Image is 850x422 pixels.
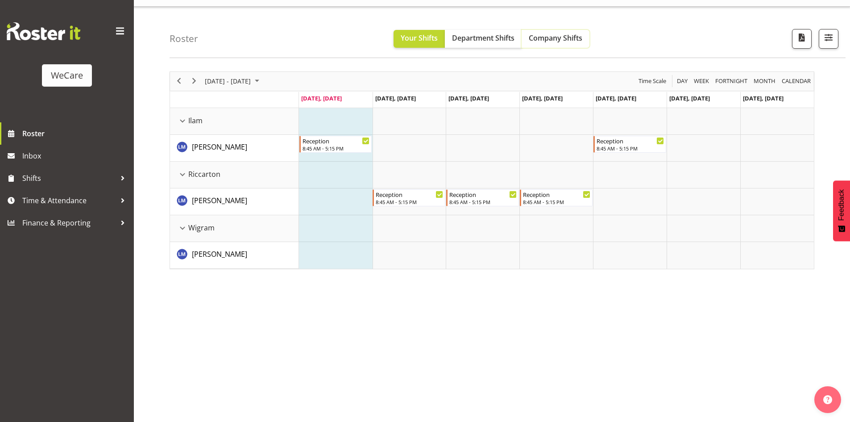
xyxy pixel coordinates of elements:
[301,94,342,102] span: [DATE], [DATE]
[188,222,215,233] span: Wigram
[170,188,299,215] td: Lainie Montgomery resource
[792,29,812,49] button: Download a PDF of the roster according to the set date range.
[170,108,299,135] td: Ilam resource
[22,171,116,185] span: Shifts
[637,75,668,87] button: Time Scale
[838,189,846,221] span: Feedback
[449,198,517,205] div: 8:45 AM - 5:15 PM
[833,180,850,241] button: Feedback - Show survey
[394,30,445,48] button: Your Shifts
[170,242,299,269] td: Lainie Montgomery resource
[445,30,522,48] button: Department Shifts
[192,142,247,152] span: [PERSON_NAME]
[452,33,514,43] span: Department Shifts
[596,94,636,102] span: [DATE], [DATE]
[449,190,517,199] div: Reception
[597,145,664,152] div: 8:45 AM - 5:15 PM
[204,75,252,87] span: [DATE] - [DATE]
[22,127,129,140] span: Roster
[714,75,749,87] button: Fortnight
[171,72,187,91] div: previous period
[303,136,370,145] div: Reception
[188,169,220,180] span: Riccarton
[446,189,519,206] div: Lainie Montgomery"s event - Reception Begin From Wednesday, August 13, 2025 at 8:45:00 AM GMT+12:...
[51,69,83,82] div: WeCare
[520,189,593,206] div: Lainie Montgomery"s event - Reception Begin From Thursday, August 14, 2025 at 8:45:00 AM GMT+12:0...
[170,135,299,162] td: Lainie Montgomery resource
[781,75,812,87] span: calendar
[170,162,299,188] td: Riccarton resource
[448,94,489,102] span: [DATE], [DATE]
[638,75,667,87] span: Time Scale
[376,190,443,199] div: Reception
[299,108,814,269] table: Timeline Week of August 11, 2025
[693,75,710,87] span: Week
[676,75,688,87] span: Day
[752,75,777,87] button: Timeline Month
[376,198,443,205] div: 8:45 AM - 5:15 PM
[7,22,80,40] img: Rosterit website logo
[692,75,711,87] button: Timeline Week
[714,75,748,87] span: Fortnight
[523,190,590,199] div: Reception
[753,75,776,87] span: Month
[22,194,116,207] span: Time & Attendance
[523,198,590,205] div: 8:45 AM - 5:15 PM
[669,94,710,102] span: [DATE], [DATE]
[170,215,299,242] td: Wigram resource
[303,145,370,152] div: 8:45 AM - 5:15 PM
[192,249,247,259] a: [PERSON_NAME]
[522,94,563,102] span: [DATE], [DATE]
[173,75,185,87] button: Previous
[676,75,689,87] button: Timeline Day
[188,75,200,87] button: Next
[192,196,247,205] span: [PERSON_NAME]
[170,33,198,44] h4: Roster
[522,30,589,48] button: Company Shifts
[192,195,247,206] a: [PERSON_NAME]
[373,189,445,206] div: Lainie Montgomery"s event - Reception Begin From Tuesday, August 12, 2025 at 8:45:00 AM GMT+12:00...
[188,115,203,126] span: Ilam
[170,71,814,269] div: Timeline Week of August 11, 2025
[780,75,813,87] button: Month
[187,72,202,91] div: next period
[597,136,664,145] div: Reception
[529,33,582,43] span: Company Shifts
[22,216,116,230] span: Finance & Reporting
[823,395,832,404] img: help-xxl-2.png
[819,29,838,49] button: Filter Shifts
[299,136,372,153] div: Lainie Montgomery"s event - Reception Begin From Monday, August 11, 2025 at 8:45:00 AM GMT+12:00 ...
[202,72,265,91] div: August 11 - 17, 2025
[743,94,784,102] span: [DATE], [DATE]
[375,94,416,102] span: [DATE], [DATE]
[192,142,247,152] a: [PERSON_NAME]
[203,75,263,87] button: August 2025
[401,33,438,43] span: Your Shifts
[22,149,129,163] span: Inbox
[593,136,666,153] div: Lainie Montgomery"s event - Reception Begin From Friday, August 15, 2025 at 8:45:00 AM GMT+12:00 ...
